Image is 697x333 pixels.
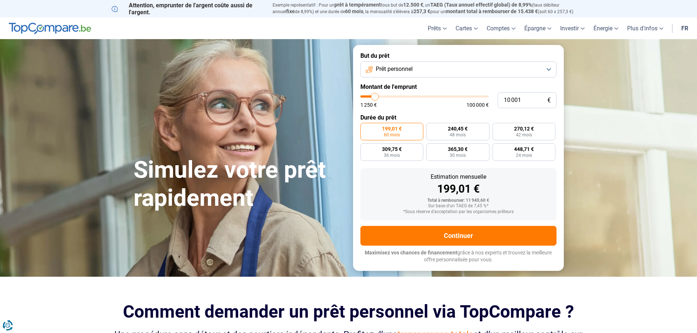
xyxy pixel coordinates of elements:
[448,147,468,152] span: 365,30 €
[448,126,468,131] span: 240,45 €
[366,198,551,203] div: Total à rembourser: 11 940,60 €
[360,226,557,246] button: Continuer
[360,52,557,59] label: But du prêt
[466,102,489,107] span: 100 000 €
[413,8,430,14] span: 257,3 €
[382,126,402,131] span: 199,01 €
[451,18,482,39] a: Cartes
[366,204,551,209] div: Sur base d'un TAEG de 7,45 %*
[423,18,451,39] a: Prêts
[556,18,589,39] a: Investir
[360,61,557,77] button: Prêt personnel
[514,126,534,131] span: 270,12 €
[382,147,402,152] span: 309,75 €
[384,133,400,137] span: 60 mois
[520,18,556,39] a: Épargne
[677,18,693,39] a: fr
[112,302,586,322] h2: Comment demander un prêt personnel via TopCompare ?
[360,114,557,121] label: Durée du prêt
[360,249,557,264] p: grâce à nos experts et trouvez la meilleure offre personnalisée pour vous.
[482,18,520,39] a: Comptes
[450,133,466,137] span: 48 mois
[112,2,264,16] p: Attention, emprunter de l'argent coûte aussi de l'argent.
[376,65,413,73] span: Prêt personnel
[514,147,534,152] span: 448,71 €
[516,133,532,137] span: 42 mois
[589,18,623,39] a: Énergie
[547,97,551,103] span: €
[273,2,586,15] p: Exemple représentatif : Pour un tous but de , un (taux débiteur annuel de 8,99%) et une durée de ...
[360,83,557,90] label: Montant de l'emprunt
[366,174,551,180] div: Estimation mensuelle
[430,2,532,8] span: TAEG (Taux annuel effectif global) de 8,99%
[334,2,381,8] span: prêt à tempérament
[366,209,551,215] div: *Sous réserve d'acceptation par les organismes prêteurs
[446,8,538,14] span: montant total à rembourser de 15.438 €
[366,183,551,194] div: 199,01 €
[286,8,295,14] span: fixe
[365,250,457,256] span: Maximisez vos chances de financement
[134,156,344,212] h1: Simulez votre prêt rapidement
[384,153,400,158] span: 36 mois
[450,153,466,158] span: 30 mois
[623,18,668,39] a: Plus d'infos
[360,102,377,107] span: 1 250 €
[9,23,91,34] img: TopCompare
[345,8,363,14] span: 60 mois
[516,153,532,158] span: 24 mois
[403,2,423,8] span: 12.500 €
